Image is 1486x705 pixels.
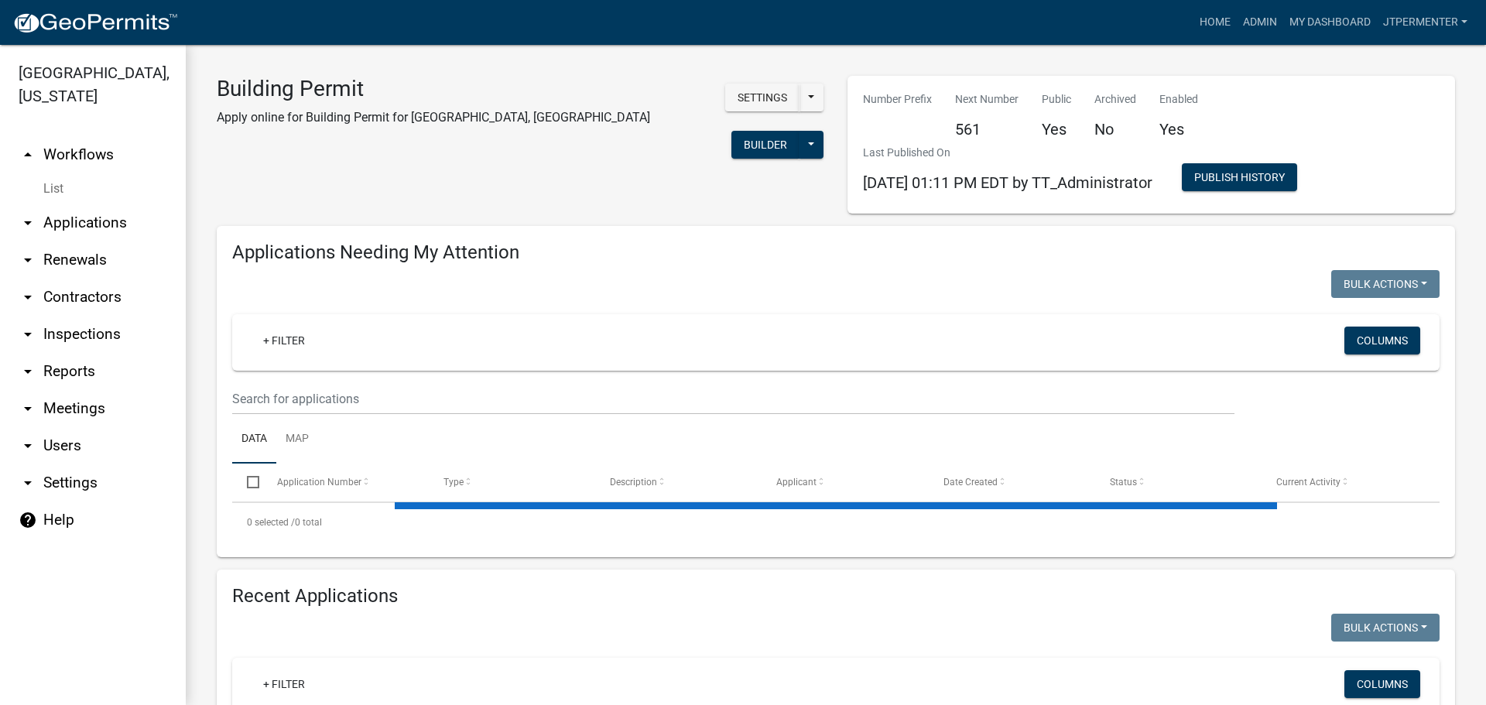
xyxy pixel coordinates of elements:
[232,241,1440,264] h4: Applications Needing My Attention
[19,436,37,455] i: arrow_drop_down
[232,503,1440,542] div: 0 total
[19,251,37,269] i: arrow_drop_down
[1283,8,1377,37] a: My Dashboard
[232,464,262,501] datatable-header-cell: Select
[19,288,37,306] i: arrow_drop_down
[1182,163,1297,191] button: Publish History
[928,464,1094,501] datatable-header-cell: Date Created
[232,415,276,464] a: Data
[1262,464,1428,501] datatable-header-cell: Current Activity
[232,383,1234,415] input: Search for applications
[731,131,799,159] button: Builder
[863,145,1152,161] p: Last Published On
[1159,91,1198,108] p: Enabled
[1276,477,1340,488] span: Current Activity
[863,173,1152,192] span: [DATE] 01:11 PM EDT by TT_Administrator
[776,477,817,488] span: Applicant
[725,84,799,111] button: Settings
[595,464,762,501] datatable-header-cell: Description
[19,145,37,164] i: arrow_drop_up
[217,108,650,127] p: Apply online for Building Permit for [GEOGRAPHIC_DATA], [GEOGRAPHIC_DATA]
[955,120,1019,139] h5: 561
[1331,270,1440,298] button: Bulk Actions
[1110,477,1137,488] span: Status
[232,585,1440,607] h4: Recent Applications
[955,91,1019,108] p: Next Number
[1193,8,1237,37] a: Home
[1182,173,1297,185] wm-modal-confirm: Workflow Publish History
[19,362,37,381] i: arrow_drop_down
[19,474,37,492] i: arrow_drop_down
[1042,91,1071,108] p: Public
[762,464,928,501] datatable-header-cell: Applicant
[943,477,998,488] span: Date Created
[1237,8,1283,37] a: Admin
[247,517,295,528] span: 0 selected /
[1095,464,1262,501] datatable-header-cell: Status
[1344,327,1420,354] button: Columns
[276,415,318,464] a: Map
[863,91,932,108] p: Number Prefix
[251,670,317,698] a: + Filter
[610,477,657,488] span: Description
[1094,120,1136,139] h5: No
[1159,120,1198,139] h5: Yes
[277,477,361,488] span: Application Number
[429,464,595,501] datatable-header-cell: Type
[1377,8,1474,37] a: jtpermenter
[1331,614,1440,642] button: Bulk Actions
[19,511,37,529] i: help
[19,214,37,232] i: arrow_drop_down
[19,325,37,344] i: arrow_drop_down
[217,76,650,102] h3: Building Permit
[443,477,464,488] span: Type
[1042,120,1071,139] h5: Yes
[1344,670,1420,698] button: Columns
[1094,91,1136,108] p: Archived
[19,399,37,418] i: arrow_drop_down
[262,464,428,501] datatable-header-cell: Application Number
[251,327,317,354] a: + Filter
